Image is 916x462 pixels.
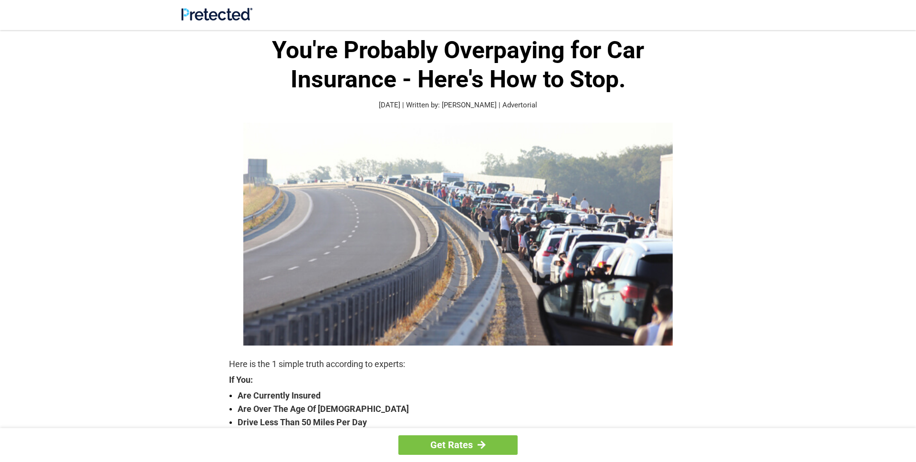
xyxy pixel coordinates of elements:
a: Site Logo [181,13,252,22]
strong: Are Currently Insured [238,389,687,402]
img: Site Logo [181,8,252,21]
p: Here is the 1 simple truth according to experts: [229,357,687,371]
strong: Drive Less Than 50 Miles Per Day [238,416,687,429]
a: Get Rates [398,435,518,455]
strong: If You: [229,376,687,384]
p: [DATE] | Written by: [PERSON_NAME] | Advertorial [229,100,687,111]
h1: You're Probably Overpaying for Car Insurance - Here's How to Stop. [229,36,687,94]
strong: Are Over The Age Of [DEMOGRAPHIC_DATA] [238,402,687,416]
